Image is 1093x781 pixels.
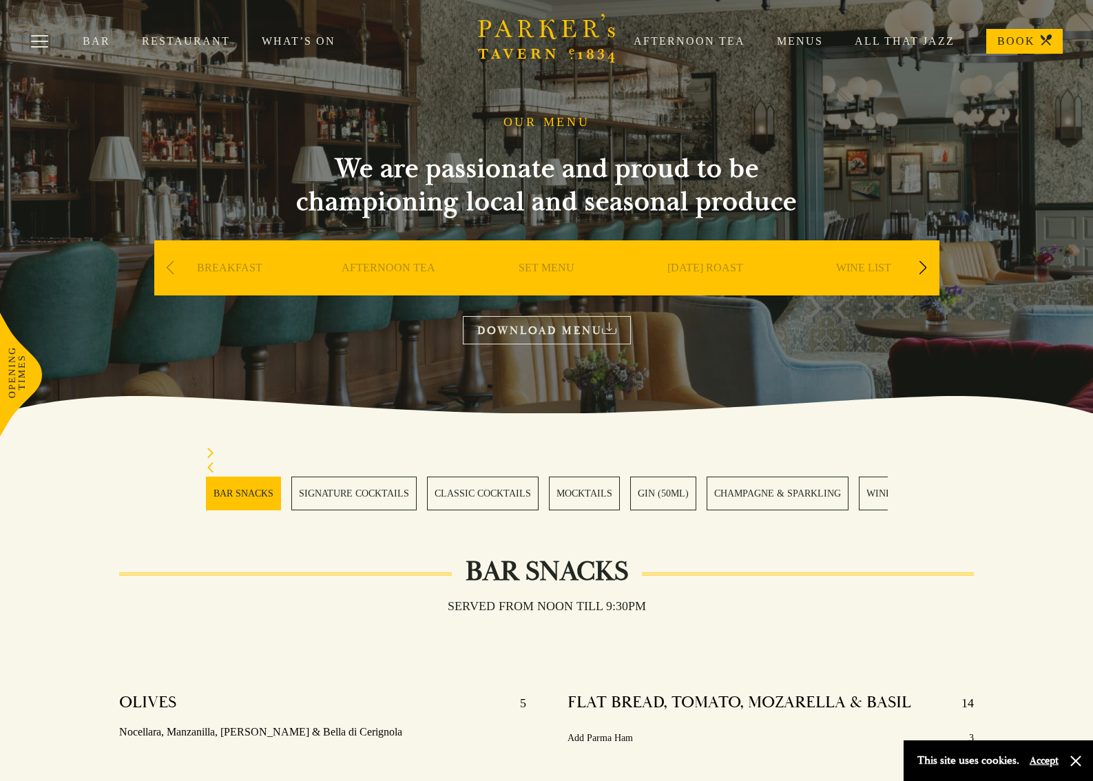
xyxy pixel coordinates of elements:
[707,477,849,510] a: 6 / 28
[568,692,911,714] h4: FLAT BREAD, TOMATO, MOZARELLA & BASIL
[667,261,743,316] a: [DATE] ROAST
[452,555,642,588] h2: Bar Snacks
[161,253,180,283] div: Previous slide
[427,477,539,510] a: 3 / 28
[506,692,526,714] p: 5
[342,261,435,316] a: AFTERNOON TEA
[206,477,281,510] a: 1 / 28
[948,692,974,714] p: 14
[788,240,939,337] div: 5 / 9
[291,477,417,510] a: 2 / 28
[1030,754,1059,767] button: Accept
[434,598,660,614] h3: Served from noon till 9:30pm
[119,722,526,742] p: Nocellara, Manzanilla, [PERSON_NAME] & Bella di Cerignola
[917,751,1019,771] p: This site uses cookies.
[914,253,933,283] div: Next slide
[206,448,888,462] div: Next slide
[471,240,623,337] div: 3 / 9
[313,240,464,337] div: 2 / 9
[197,261,262,316] a: BREAKFAST
[969,729,974,747] p: 3
[271,152,822,218] h2: We are passionate and proud to be championing local and seasonal produce
[519,261,574,316] a: SET MENU
[630,477,696,510] a: 5 / 28
[549,477,620,510] a: 4 / 28
[836,261,891,316] a: WINE LIST
[629,240,781,337] div: 4 / 9
[568,729,633,747] p: Add Parma Ham
[503,115,590,130] h1: OUR MENU
[463,316,631,344] a: DOWNLOAD MENU
[859,477,905,510] a: 7 / 28
[206,462,888,477] div: Previous slide
[119,692,176,714] h4: OLIVES
[154,240,306,337] div: 1 / 9
[1069,754,1083,768] button: Close and accept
